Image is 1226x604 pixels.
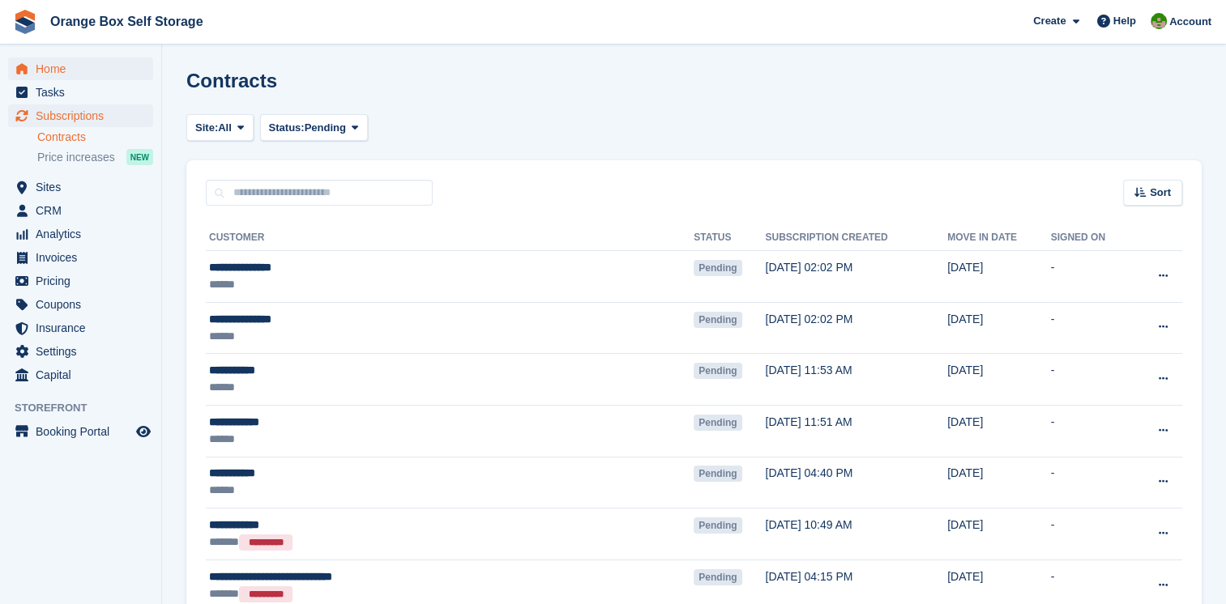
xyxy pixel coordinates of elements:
[8,340,153,363] a: menu
[8,104,153,127] a: menu
[36,199,133,222] span: CRM
[947,405,1051,457] td: [DATE]
[134,422,153,441] a: Preview store
[269,120,305,136] span: Status:
[8,176,153,198] a: menu
[37,148,153,166] a: Price increases NEW
[947,354,1051,406] td: [DATE]
[8,199,153,222] a: menu
[36,223,133,245] span: Analytics
[1051,225,1132,251] th: Signed on
[15,400,161,416] span: Storefront
[694,312,741,328] span: Pending
[1051,354,1132,406] td: -
[765,405,947,457] td: [DATE] 11:51 AM
[947,225,1051,251] th: Move in date
[8,57,153,80] a: menu
[36,246,133,269] span: Invoices
[36,57,133,80] span: Home
[186,70,277,91] h1: Contracts
[765,508,947,560] td: [DATE] 10:49 AM
[8,364,153,386] a: menu
[765,457,947,508] td: [DATE] 04:40 PM
[765,354,947,406] td: [DATE] 11:53 AM
[694,415,741,431] span: Pending
[36,317,133,339] span: Insurance
[36,81,133,104] span: Tasks
[694,260,741,276] span: Pending
[37,150,115,165] span: Price increases
[195,120,218,136] span: Site:
[765,225,947,251] th: Subscription created
[1169,14,1211,30] span: Account
[947,508,1051,560] td: [DATE]
[36,176,133,198] span: Sites
[947,302,1051,354] td: [DATE]
[1113,13,1136,29] span: Help
[1051,457,1132,508] td: -
[8,223,153,245] a: menu
[36,104,133,127] span: Subscriptions
[1051,251,1132,303] td: -
[8,81,153,104] a: menu
[694,569,741,585] span: Pending
[36,340,133,363] span: Settings
[694,517,741,534] span: Pending
[186,114,254,141] button: Site: All
[36,364,133,386] span: Capital
[947,251,1051,303] td: [DATE]
[1051,302,1132,354] td: -
[8,293,153,316] a: menu
[694,363,741,379] span: Pending
[37,130,153,145] a: Contracts
[13,10,37,34] img: stora-icon-8386f47178a22dfd0bd8f6a31ec36ba5ce8667c1dd55bd0f319d3a0aa187defe.svg
[8,246,153,269] a: menu
[218,120,232,136] span: All
[36,293,133,316] span: Coupons
[44,8,210,35] a: Orange Box Self Storage
[1051,405,1132,457] td: -
[1150,185,1171,201] span: Sort
[36,270,133,292] span: Pricing
[694,466,741,482] span: Pending
[206,225,694,251] th: Customer
[305,120,346,136] span: Pending
[126,149,153,165] div: NEW
[8,420,153,443] a: menu
[765,251,947,303] td: [DATE] 02:02 PM
[1151,13,1167,29] img: Eric Smith
[8,270,153,292] a: menu
[8,317,153,339] a: menu
[765,302,947,354] td: [DATE] 02:02 PM
[694,225,765,251] th: Status
[260,114,368,141] button: Status: Pending
[1033,13,1066,29] span: Create
[947,457,1051,508] td: [DATE]
[1051,508,1132,560] td: -
[36,420,133,443] span: Booking Portal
